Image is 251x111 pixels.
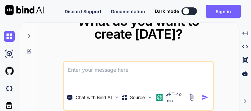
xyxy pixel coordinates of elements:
[201,94,208,101] img: icon
[111,9,145,14] span: Documentation
[111,8,145,15] button: Documentation
[130,94,145,101] p: Source
[206,5,241,18] button: Sign in
[4,83,15,94] img: darkCloudIdeIcon
[114,95,119,100] img: Pick Tools
[76,94,112,101] p: Chat with Bind AI
[4,66,15,77] img: githubLight
[147,95,152,100] img: Pick Models
[65,8,101,15] button: Discord Support
[5,5,44,15] img: Bind AI
[155,8,179,14] span: Dark mode
[4,48,15,59] img: ai-studio
[165,91,185,104] p: GPT-4o min..
[78,13,199,42] span: What do you want to create [DATE]?
[65,9,101,14] span: Discord Support
[188,94,195,101] img: attachment
[4,31,15,42] img: chat
[156,94,163,101] img: GPT-4o mini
